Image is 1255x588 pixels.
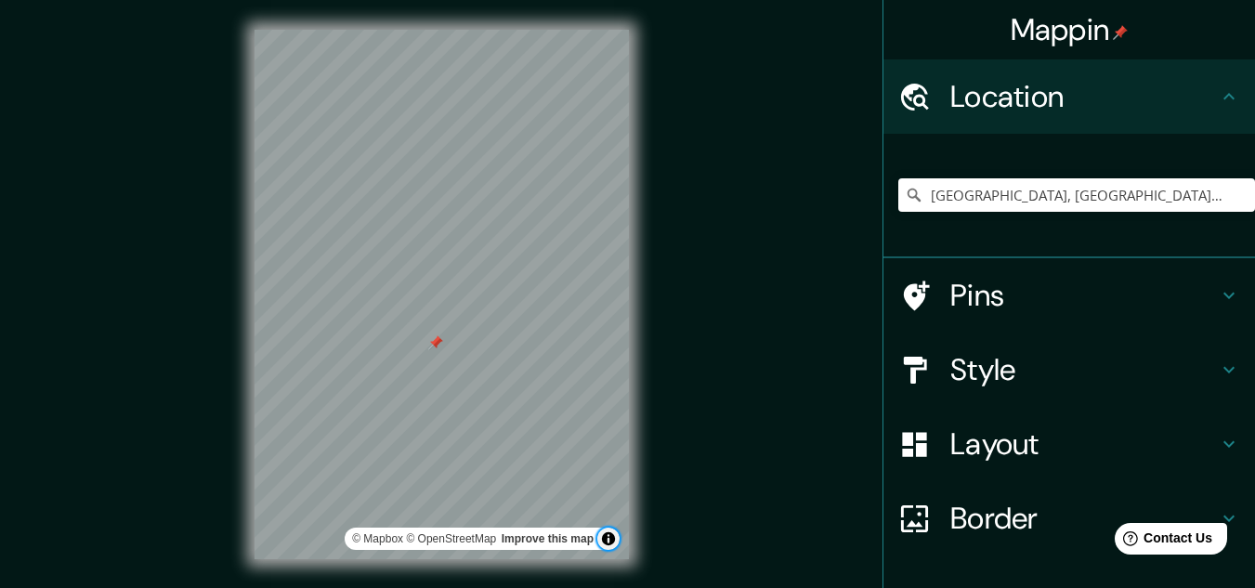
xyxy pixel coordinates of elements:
iframe: Help widget launcher [1090,516,1235,568]
h4: Location [950,78,1218,115]
a: Map feedback [502,532,594,545]
h4: Layout [950,425,1218,463]
button: Toggle attribution [597,528,620,550]
canvas: Map [255,30,629,559]
div: Location [883,59,1255,134]
div: Border [883,481,1255,555]
a: OpenStreetMap [406,532,496,545]
div: Pins [883,258,1255,333]
div: Style [883,333,1255,407]
a: Mapbox [352,532,403,545]
h4: Pins [950,277,1218,314]
img: pin-icon.png [1113,25,1128,40]
input: Pick your city or area [898,178,1255,212]
h4: Mappin [1011,11,1129,48]
h4: Style [950,351,1218,388]
h4: Border [950,500,1218,537]
div: Layout [883,407,1255,481]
